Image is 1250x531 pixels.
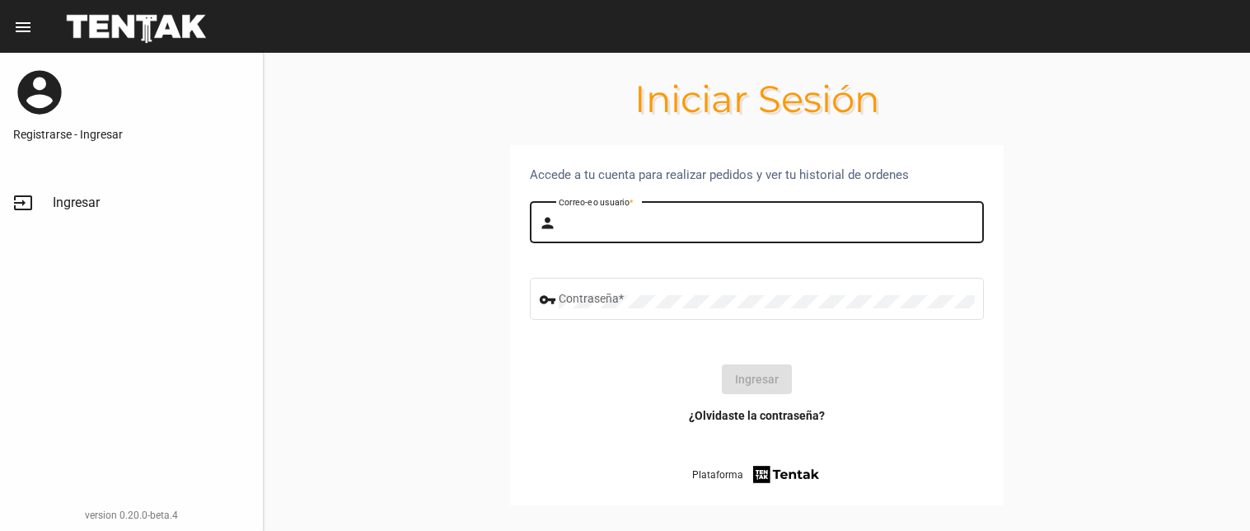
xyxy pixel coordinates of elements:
span: Plataforma [692,467,743,483]
a: ¿Olvidaste la contraseña? [689,407,825,424]
mat-icon: person [539,214,559,233]
h1: Iniciar Sesión [264,86,1250,112]
mat-icon: menu [13,17,33,37]
div: Accede a tu cuenta para realizar pedidos y ver tu historial de ordenes [530,165,984,185]
img: tentak-firm.png [751,463,822,486]
mat-icon: vpn_key [539,290,559,310]
div: version 0.20.0-beta.4 [13,507,250,524]
mat-icon: input [13,193,33,213]
button: Ingresar [722,364,792,394]
span: Ingresar [53,195,100,211]
mat-icon: account_circle [13,66,66,119]
a: Registrarse - Ingresar [13,126,250,143]
a: Plataforma [692,463,822,486]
